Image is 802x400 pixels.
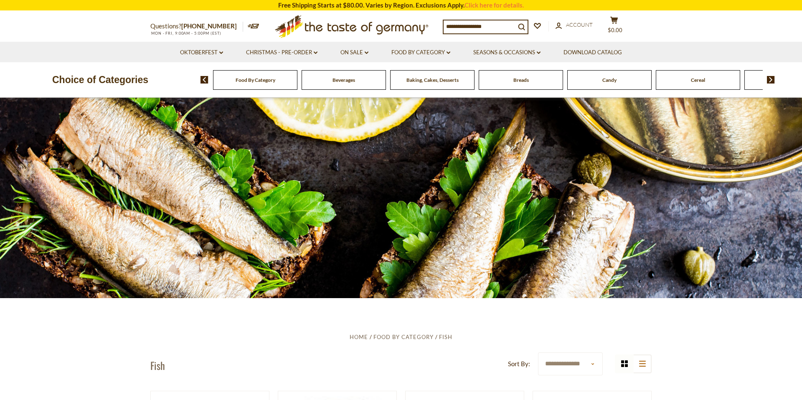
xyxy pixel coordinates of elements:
a: Food By Category [391,48,450,57]
a: On Sale [340,48,368,57]
a: Cereal [691,77,705,83]
span: Account [566,21,593,28]
a: Account [556,20,593,30]
a: Fish [439,334,452,340]
a: Click here for details. [464,1,524,9]
a: Candy [602,77,617,83]
a: Food By Category [373,334,434,340]
a: Beverages [332,77,355,83]
img: next arrow [767,76,775,84]
a: Seasons & Occasions [473,48,541,57]
span: MON - FRI, 9:00AM - 5:00PM (EST) [150,31,221,35]
img: previous arrow [200,76,208,84]
a: Baking, Cakes, Desserts [406,77,459,83]
p: Questions? [150,21,243,32]
button: $0.00 [601,16,627,37]
label: Sort By: [508,359,530,369]
h1: Fish [150,359,165,372]
a: Home [350,334,368,340]
a: Christmas - PRE-ORDER [246,48,317,57]
a: Download Catalog [563,48,622,57]
span: $0.00 [608,27,622,33]
a: Breads [513,77,529,83]
a: [PHONE_NUMBER] [181,22,237,30]
a: Oktoberfest [180,48,223,57]
a: Food By Category [236,77,275,83]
